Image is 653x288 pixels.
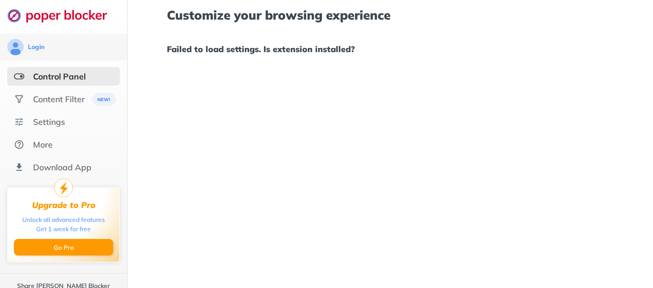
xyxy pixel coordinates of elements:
[14,71,24,82] img: features-selected.svg
[14,94,24,104] img: social.svg
[33,139,53,150] div: More
[33,94,85,104] div: Content Filter
[167,42,613,56] h1: Failed to load settings. Is extension installed?
[28,43,44,51] div: Login
[14,162,24,172] img: download-app.svg
[14,239,113,255] button: Go Pro
[33,162,91,172] div: Download App
[33,117,65,127] div: Settings
[33,71,86,82] div: Control Panel
[7,39,24,55] img: avatar.svg
[167,8,613,22] h1: Customize your browsing experience
[22,215,105,225] div: Unlock all advanced features
[14,117,24,127] img: settings.svg
[91,93,116,106] img: menuBanner.svg
[14,139,24,150] img: about.svg
[54,179,73,197] img: upgrade-to-pro.svg
[36,225,91,234] div: Get 1 week for free
[32,200,96,210] div: Upgrade to Pro
[7,8,118,23] img: logo-webpage.svg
